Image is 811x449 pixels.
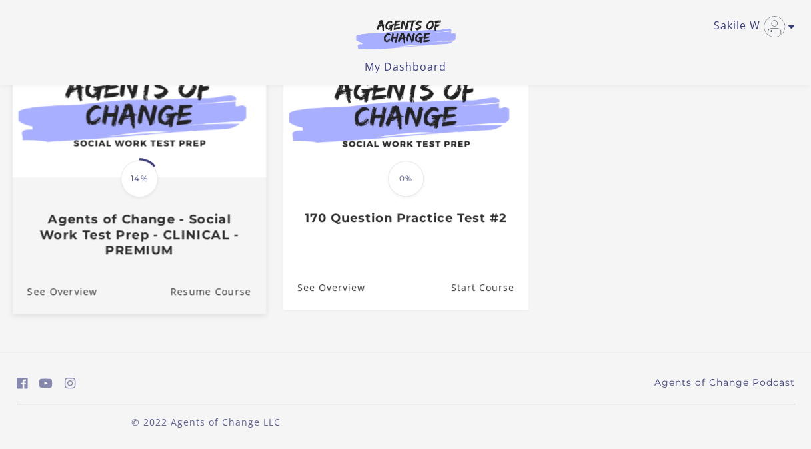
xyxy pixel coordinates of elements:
[654,376,795,390] a: Agents of Change Podcast
[65,374,76,393] a: https://www.instagram.com/agentsofchangeprep/ (Open in a new window)
[17,415,395,429] p: © 2022 Agents of Change LLC
[17,377,28,390] i: https://www.facebook.com/groups/aswbtestprep (Open in a new window)
[12,268,97,313] a: Agents of Change - Social Work Test Prep - CLINICAL - PREMIUM: See Overview
[450,266,528,309] a: 170 Question Practice Test #2: Resume Course
[39,377,53,390] i: https://www.youtube.com/c/AgentsofChangeTestPrepbyMeaganMitchell (Open in a new window)
[27,211,251,258] h3: Agents of Change - Social Work Test Prep - CLINICAL - PREMIUM
[170,268,266,313] a: Agents of Change - Social Work Test Prep - CLINICAL - PREMIUM: Resume Course
[297,211,514,226] h3: 170 Question Practice Test #2
[342,19,470,49] img: Agents of Change Logo
[121,160,158,197] span: 14%
[365,59,446,74] a: My Dashboard
[714,16,788,37] a: Toggle menu
[388,161,424,197] span: 0%
[17,374,28,393] a: https://www.facebook.com/groups/aswbtestprep (Open in a new window)
[39,374,53,393] a: https://www.youtube.com/c/AgentsofChangeTestPrepbyMeaganMitchell (Open in a new window)
[65,377,76,390] i: https://www.instagram.com/agentsofchangeprep/ (Open in a new window)
[283,266,365,309] a: 170 Question Practice Test #2: See Overview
